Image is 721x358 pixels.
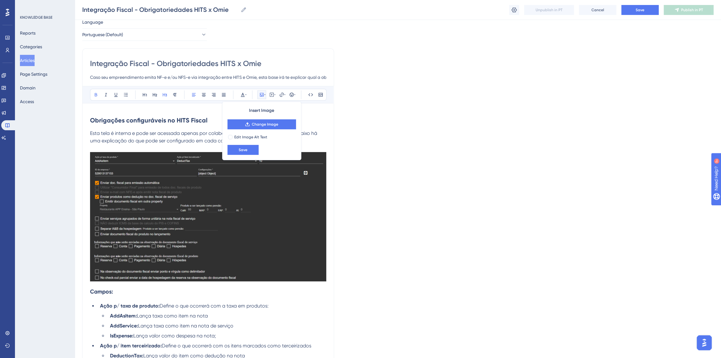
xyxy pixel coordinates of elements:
[20,15,52,20] div: KNOWLEDGE BASE
[110,333,133,339] strong: IsExpense:
[524,5,574,15] button: Unpublish in PT
[110,323,138,329] strong: AddService:
[133,333,216,339] span: Lança valor como despesa na nota;
[82,18,103,26] span: Language
[695,333,714,352] iframe: UserGuiding AI Assistant Launcher
[90,288,113,295] strong: Campos:
[239,147,247,152] span: Save
[20,55,35,66] button: Articles
[82,31,123,38] span: Portuguese (Default)
[90,117,208,124] strong: Obrigações configuráveis no HITS Fiscal
[42,3,46,8] div: 9+
[234,135,267,140] span: Edit Image Alt Text
[15,2,39,9] span: Need Help?
[681,7,703,12] span: Publish in PT
[162,343,311,349] span: Define o que ocorrerá com os itens marcados como terceirizados
[249,107,274,114] span: Insert Image
[20,27,36,39] button: Reports
[579,5,616,15] button: Cancel
[664,5,714,15] button: Publish in PT
[591,7,604,12] span: Cancel
[137,313,208,319] span: Lança taxa como item na nota
[90,59,326,69] input: Article Title
[110,313,137,319] strong: AddAsItem:
[100,343,162,349] strong: Ação p/ item terceirizado:
[536,7,562,12] span: Unpublish in PT
[227,145,259,155] button: Save
[100,303,160,309] strong: Ação p/ taxa de produto:
[621,5,659,15] button: Save
[20,69,47,80] button: Page Settings
[636,7,644,12] span: Save
[82,5,238,14] input: Article Name
[20,96,34,107] button: Access
[20,41,42,52] button: Categories
[90,74,326,81] input: Article Description
[20,82,36,93] button: Domain
[138,323,233,329] span: Lança taxa como item na nota de serviço
[82,28,207,41] button: Portuguese (Default)
[160,303,269,309] span: Define o que ocorrerá com a taxa em produtos:
[227,119,296,129] button: Change Image
[90,130,318,144] span: Esta tela é interna e pode ser acessada apenas por colaboradores da APP Sistemas, mas abaixo há u...
[252,122,278,127] span: Change Image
